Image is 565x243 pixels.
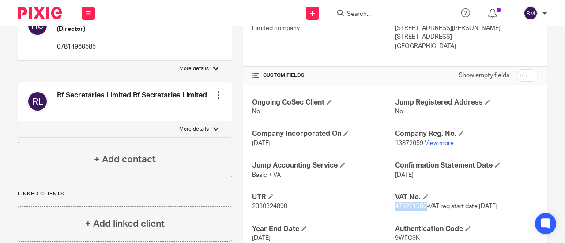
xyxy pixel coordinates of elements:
p: Limited company [252,24,395,33]
span: 476221980-VAT reg start date [DATE] [395,203,497,209]
h4: Company Incorporated On [252,129,395,138]
h4: + Add linked client [85,217,165,231]
p: [STREET_ADDRESS][PERSON_NAME] [395,24,538,33]
h4: Rf Secretaries Limited Rf Secretaries Limited [57,91,207,100]
span: 13872659 [395,140,423,146]
h4: Company Reg. No. [395,129,538,138]
span: No [252,108,260,115]
h4: Year End Date [252,224,395,234]
span: [DATE] [252,140,271,146]
h4: UTR [252,193,395,202]
h4: Confirmation Statement Date [395,161,538,170]
span: 2330324890 [252,203,287,209]
p: [GEOGRAPHIC_DATA] [395,42,538,51]
h4: CUSTOM FIELDS [252,72,395,79]
h4: VAT No. [395,193,538,202]
span: [DATE] [252,235,271,241]
input: Search [346,11,426,19]
span: No [395,108,403,115]
a: View more [425,140,454,146]
img: Pixie [18,7,62,19]
span: 9WFC9K [395,235,420,241]
img: svg%3E [27,91,48,112]
label: Show empty fields [459,71,509,80]
span: Basic + VAT [252,172,284,178]
h5: (Director) [57,25,114,34]
span: [DATE] [395,172,414,178]
h4: Authentication Code [395,224,538,234]
p: More details [179,126,209,133]
img: svg%3E [524,6,538,20]
h4: Ongoing CoSec Client [252,98,395,107]
p: More details [179,65,209,72]
p: [STREET_ADDRESS] [395,33,538,41]
p: Linked clients [18,191,232,198]
h4: Jump Accounting Service [252,161,395,170]
p: 07814960585 [57,42,114,51]
h4: Jump Registered Address [395,98,538,107]
h4: + Add contact [94,153,156,166]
